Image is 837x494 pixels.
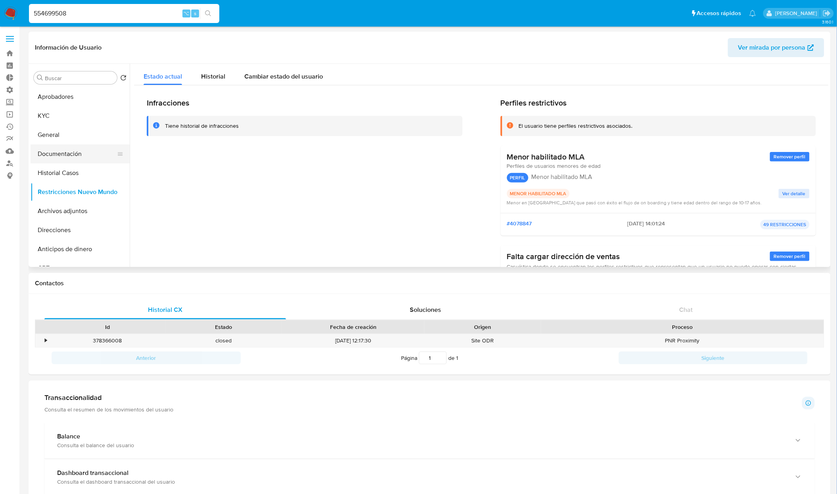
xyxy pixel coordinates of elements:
a: Salir [823,9,831,17]
input: Buscar [45,75,114,82]
span: Soluciones [410,305,442,314]
button: Restricciones Nuevo Mundo [31,183,130,202]
button: Buscar [37,75,43,81]
h1: Contactos [35,279,824,287]
p: jessica.fukman@mercadolibre.com [775,10,820,17]
div: Estado [171,323,276,331]
button: Aprobadores [31,87,130,106]
button: Volver al orden por defecto [120,75,127,83]
div: Fecha de creación [288,323,419,331]
button: General [31,125,130,144]
button: Documentación [31,144,123,163]
span: Ver mirada por persona [738,38,806,57]
div: • [45,337,47,344]
div: Proceso [547,323,818,331]
a: Notificaciones [749,10,756,17]
span: Historial CX [148,305,182,314]
button: CBT [31,259,130,278]
button: search-icon [200,8,216,19]
button: Direcciones [31,221,130,240]
button: Anterior [52,352,241,364]
span: ⌥ [183,10,189,17]
button: Siguiente [619,352,808,364]
div: closed [165,334,282,347]
button: Anticipos de dinero [31,240,130,259]
h1: Información de Usuario [35,44,102,52]
div: PNR Proximity [541,334,824,347]
div: Id [55,323,160,331]
span: Chat [680,305,693,314]
span: Accesos rápidos [697,9,741,17]
div: Site ODR [424,334,541,347]
input: Buscar usuario o caso... [29,8,219,19]
button: Ver mirada por persona [728,38,824,57]
span: s [194,10,196,17]
div: 378366008 [49,334,165,347]
button: Archivos adjuntos [31,202,130,221]
span: 1 [456,354,458,362]
span: Página de [401,352,458,364]
div: Origen [430,323,535,331]
button: Historial Casos [31,163,130,183]
button: KYC [31,106,130,125]
div: [DATE] 12:17:30 [282,334,425,347]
